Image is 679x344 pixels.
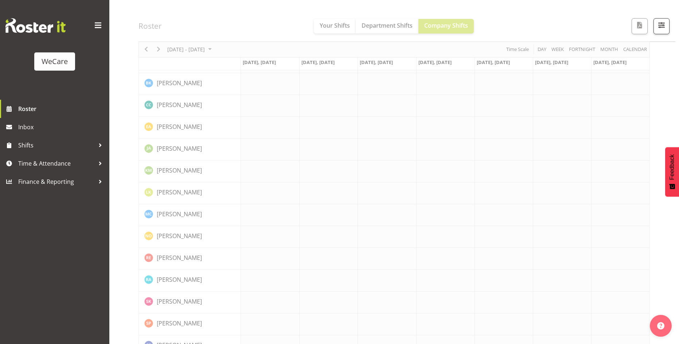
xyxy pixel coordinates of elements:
[657,322,664,329] img: help-xxl-2.png
[18,140,95,151] span: Shifts
[665,147,679,197] button: Feedback - Show survey
[18,176,95,187] span: Finance & Reporting
[42,56,68,67] div: WeCare
[18,122,106,133] span: Inbox
[5,18,66,33] img: Rosterit website logo
[18,103,106,114] span: Roster
[653,18,670,34] button: Filter Shifts
[669,154,675,180] span: Feedback
[18,158,95,169] span: Time & Attendance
